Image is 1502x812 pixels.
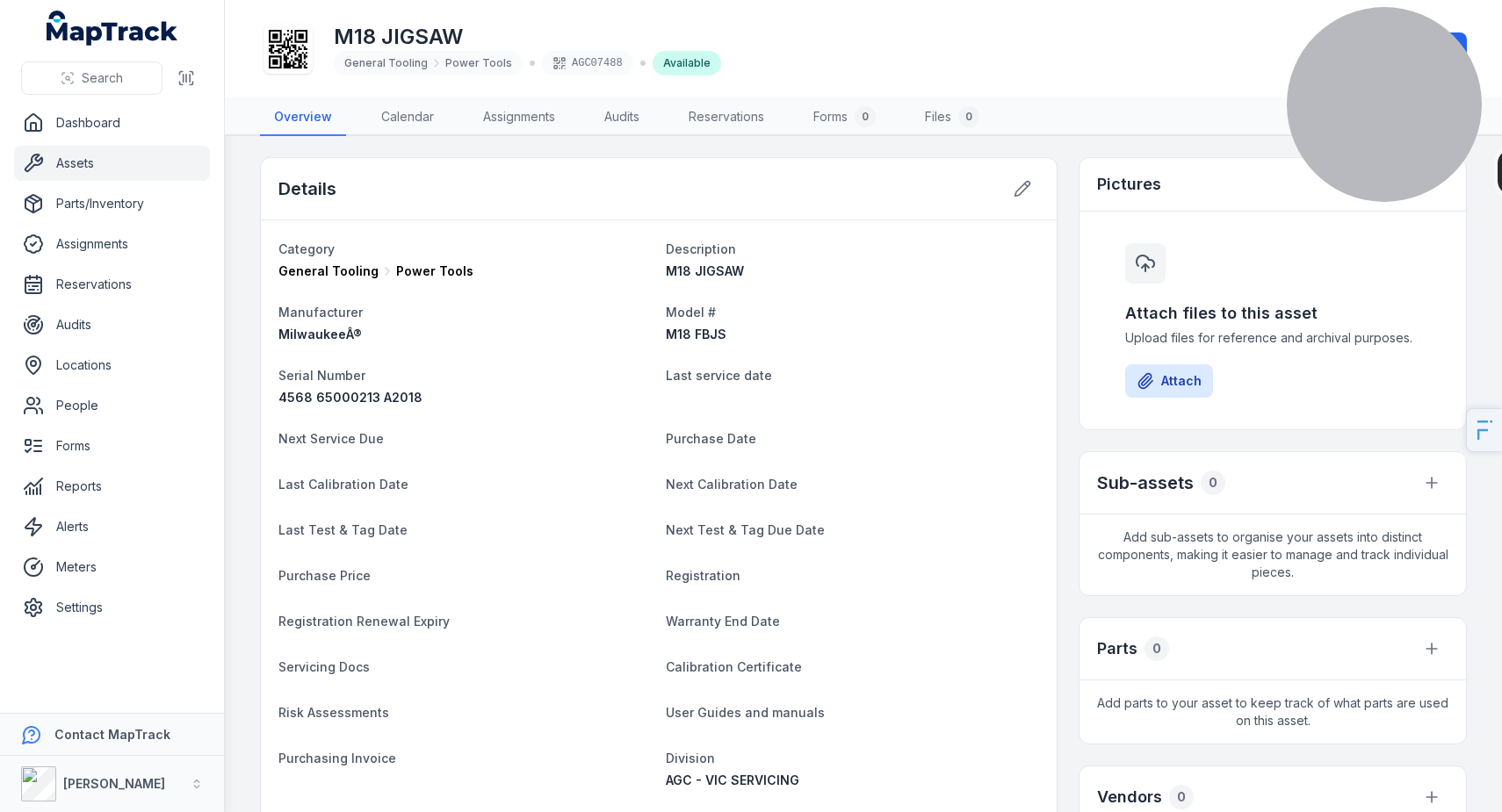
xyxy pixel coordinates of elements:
span: Model # [666,305,716,320]
a: MapTrack [47,11,178,46]
span: Serial Number [278,368,365,383]
span: Next Test & Tag Due Date [666,522,825,537]
span: MilwaukeeÂ® [278,327,362,341]
span: AGC - VIC SERVICING [666,772,799,787]
span: Last Test & Tag Date [278,522,408,537]
span: User Guides and manuals [666,705,825,720]
span: Add sub-assets to organise your assets into distinct components, making it easier to manage and t... [1080,514,1466,595]
a: Locations [14,348,210,383]
div: Available [653,51,721,75]
a: Meters [14,550,210,585]
div: 0 [1169,785,1194,809]
h3: Pictures [1097,172,1161,197]
span: General Tooling [278,262,379,280]
div: 0 [855,106,876,127]
div: 0 [1145,636,1169,661]
span: Servicing Docs [278,659,370,674]
span: Division [666,751,715,765]
h1: M18 JIGSAW [334,23,721,51]
span: M18 FBJS [666,327,726,341]
h2: Details [278,176,336,201]
span: Risk Assessments [278,705,389,720]
h3: Parts [1097,636,1137,661]
span: Purchase Price [278,568,371,583]
h3: Attach files to this asset [1125,301,1420,326]
a: Assignments [14,226,210,262]
span: Next Calibration Date [666,477,798,492]
span: Manufacturer [278,305,363,320]
a: Reservations [14,267,210,302]
span: Registration Renewal Expiry [278,614,450,629]
a: Calendar [367,99,448,136]
h3: Vendors [1097,785,1162,809]
span: Search [82,69,123,87]
span: Add parts to your asset to keep track of what parts are used on this asset. [1080,680,1466,744]
span: Calibration Certificate [666,659,802,674]
span: Power Tools [396,262,473,280]
span: M18 JIGSAW [666,263,744,278]
span: Last Calibration Date [278,477,408,492]
span: Registration [666,568,740,583]
span: Category [278,241,335,256]
div: 0 [1201,471,1225,495]
span: General Tooling [344,56,428,70]
a: Reservations [675,99,778,136]
strong: [PERSON_NAME] [63,776,165,791]
a: Files0 [911,99,993,136]
a: Reports [14,469,210,504]
a: Settings [14,590,210,625]
div: 0 [958,106,979,127]
a: Dashboard [14,105,210,140]
a: Overview [260,99,346,136]
span: Purchasing Invoice [278,751,396,765]
a: Alerts [14,509,210,544]
span: Last service date [666,368,772,383]
a: Audits [590,99,654,136]
span: Description [666,241,736,256]
span: Power Tools [445,56,512,70]
a: Forms [14,428,210,463]
a: Assignments [469,99,569,136]
button: Attach [1125,364,1213,398]
div: AGC07488 [542,51,633,75]
span: Upload files for reference and archival purposes. [1125,329,1420,347]
a: Audits [14,307,210,342]
span: Warranty End Date [666,614,780,629]
a: Forms0 [799,99,890,136]
button: Search [21,61,162,95]
a: Assets [14,146,210,181]
a: Parts/Inventory [14,186,210,221]
span: Next Service Due [278,431,384,446]
strong: Contact MapTrack [54,727,170,742]
span: Purchase Date [666,431,756,446]
a: People [14,388,210,423]
h2: Sub-assets [1097,471,1194,495]
span: 4568 65000213 A2018 [278,390,422,405]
